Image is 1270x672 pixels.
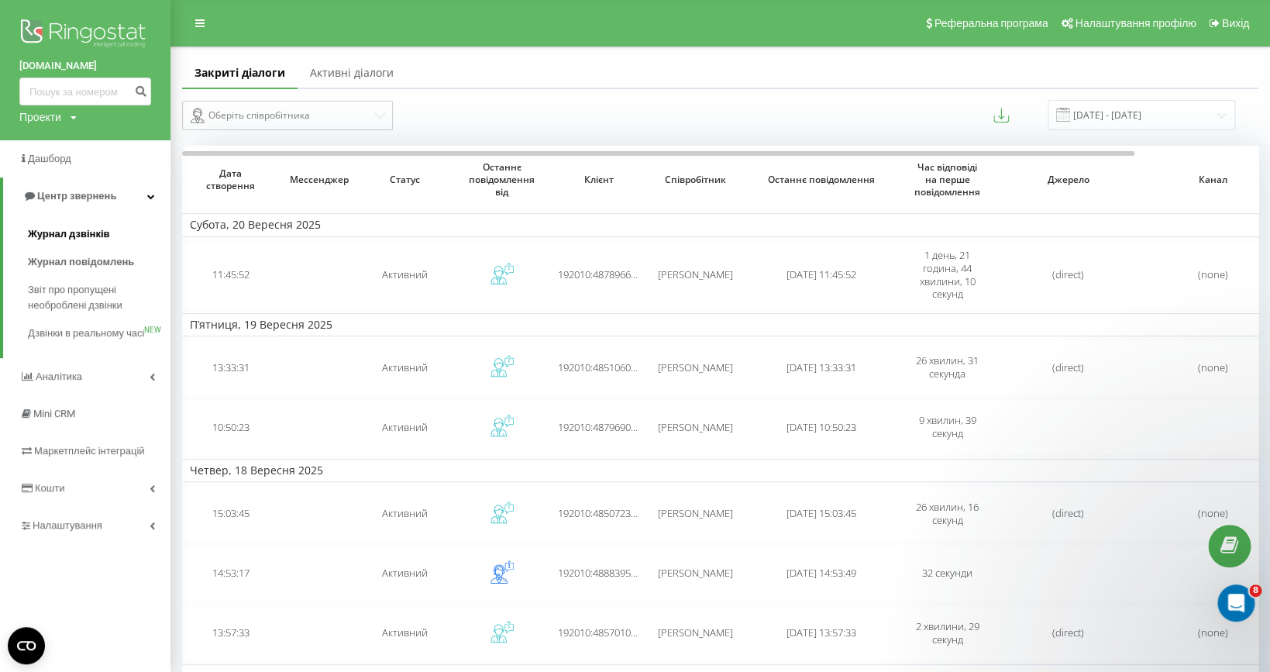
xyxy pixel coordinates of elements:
span: Останнє повідомлення від [465,161,539,198]
span: Кошти [35,482,64,494]
span: Центр звернень [37,190,116,202]
span: [PERSON_NAME] [658,625,733,639]
span: Мессенджер [290,174,346,186]
a: Центр звернень [3,177,170,215]
span: [PERSON_NAME] [658,267,733,281]
span: 192010:48789666279 [558,267,652,281]
td: 15:03:45 [182,485,279,542]
td: 14:53:17 [182,545,279,601]
td: 11:45:52 [182,240,279,310]
button: Експортувати повідомлення [993,108,1009,123]
td: 1 день, 21 година, 44 хвилини, 10 секунд [899,240,996,310]
td: Активний [356,399,453,456]
a: Активні діалоги [298,58,406,89]
td: 32 секунди [899,545,996,601]
td: 10:50:23 [182,399,279,456]
span: Джерело [1010,174,1126,186]
span: [DATE] 15:03:45 [786,506,856,520]
span: [PERSON_NAME] [658,360,733,374]
span: [DATE] 14:53:49 [786,566,856,580]
td: Активний [356,339,453,396]
span: 192010:48796905181 [558,420,652,434]
span: [PERSON_NAME] [658,566,733,580]
span: 192010:48507236780 [558,506,652,520]
a: Журнал повідомлень [28,248,170,276]
a: Закриті діалоги [182,58,298,89]
span: Налаштування профілю [1075,17,1196,29]
span: Mini CRM [33,408,75,419]
span: Дзвінки в реальному часі [28,326,144,341]
a: Дзвінки в реальному часіNEW [28,319,170,347]
span: Реферальна програма [934,17,1048,29]
span: Звіт про пропущені необроблені дзвінки [28,282,163,313]
td: Активний [356,605,453,661]
span: (direct) [1052,267,1084,281]
span: [PERSON_NAME] [658,420,733,434]
span: 192010:48883955487 [558,566,652,580]
span: Журнал повідомлень [28,254,134,270]
td: 26 хвилин, 31 секунда [899,339,996,396]
input: Пошук за номером [19,78,151,105]
span: Налаштування [33,519,102,531]
span: Співробітник [659,174,732,186]
span: (none) [1198,267,1228,281]
span: Вихід [1222,17,1249,29]
td: 13:33:31 [182,339,279,396]
td: Активний [356,240,453,310]
td: 13:57:33 [182,605,279,661]
span: [PERSON_NAME] [658,506,733,520]
span: Аналiтика [36,370,82,382]
span: Дата створення [194,167,267,191]
span: [DATE] 11:45:52 [786,267,856,281]
span: (none) [1198,360,1228,374]
span: Журнал дзвінків [28,226,110,242]
td: Активний [356,485,453,542]
span: Останнє повідомлення [759,174,884,186]
span: (none) [1198,506,1228,520]
span: [DATE] 13:33:31 [786,360,856,374]
span: 192010:48510603288 [558,360,652,374]
iframe: Intercom live chat [1217,584,1255,622]
span: (direct) [1052,506,1084,520]
a: [DOMAIN_NAME] [19,58,151,74]
span: Маркетплейс інтеграцій [34,445,145,457]
td: 26 хвилин, 16 секунд [899,485,996,542]
span: [DATE] 10:50:23 [786,420,856,434]
span: [DATE] 13:57:33 [786,625,856,639]
td: 2 хвилини, 29 секунд [899,605,996,661]
span: Час відповіді на перше повідомлення [910,161,984,198]
span: (direct) [1052,625,1084,639]
td: Активний [356,545,453,601]
button: Open CMP widget [8,627,45,664]
td: 9 хвилин, 39 секунд [899,399,996,456]
span: 192010:48570105492 [558,625,652,639]
div: Оберіть співробітника [191,106,372,125]
span: (direct) [1052,360,1084,374]
span: Клієнт [562,174,635,186]
span: (none) [1198,625,1228,639]
img: Ringostat logo [19,16,151,54]
a: Журнал дзвінків [28,220,170,248]
span: Статус [368,174,442,186]
a: Звіт про пропущені необроблені дзвінки [28,276,170,319]
span: Дашборд [28,153,71,164]
span: 8 [1249,584,1261,597]
div: Проекти [19,109,61,125]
